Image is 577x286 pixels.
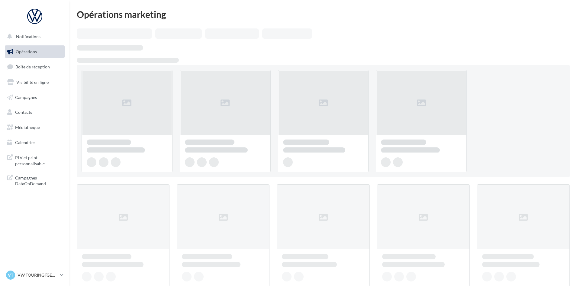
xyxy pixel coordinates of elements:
[15,140,35,145] span: Calendrier
[15,174,62,187] span: Campagnes DataOnDemand
[15,64,50,69] span: Boîte de réception
[15,125,40,130] span: Médiathèque
[4,91,66,104] a: Campagnes
[4,151,66,169] a: PLV et print personnalisable
[15,110,32,115] span: Contacts
[16,34,40,39] span: Notifications
[16,80,49,85] span: Visibilité en ligne
[15,153,62,166] span: PLV et print personnalisable
[18,272,58,278] p: VW TOURING [GEOGRAPHIC_DATA]
[4,45,66,58] a: Opérations
[15,94,37,100] span: Campagnes
[5,269,65,281] a: VT VW TOURING [GEOGRAPHIC_DATA]
[4,76,66,89] a: Visibilité en ligne
[4,171,66,189] a: Campagnes DataOnDemand
[77,10,570,19] div: Opérations marketing
[4,106,66,119] a: Contacts
[4,121,66,134] a: Médiathèque
[4,60,66,73] a: Boîte de réception
[16,49,37,54] span: Opérations
[4,136,66,149] a: Calendrier
[4,30,63,43] button: Notifications
[8,272,13,278] span: VT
